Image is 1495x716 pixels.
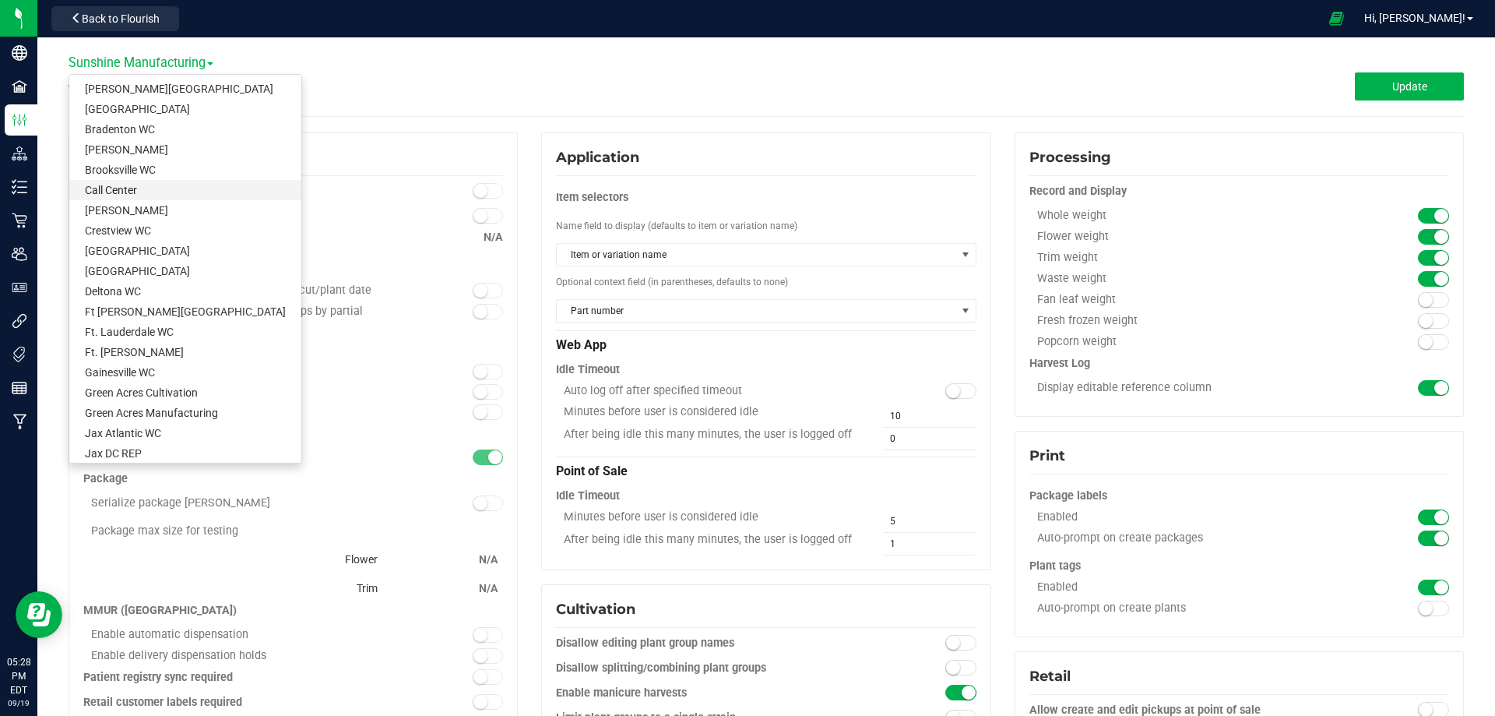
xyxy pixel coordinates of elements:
[69,180,301,200] a: Call Center
[1029,356,1449,372] div: Harvest Log
[83,628,398,642] div: Enable automatic dispensation
[69,362,301,383] a: Gainesville WC
[1029,601,1344,615] div: Auto-prompt on create plants
[69,119,301,139] a: Bradenton WC
[69,200,301,220] a: [PERSON_NAME]
[69,605,518,616] configuration-section-card: Compliance (view only)
[69,99,301,119] a: [GEOGRAPHIC_DATA]
[474,545,498,573] div: N/A
[1029,446,1449,467] div: Print
[12,313,27,329] inline-svg: Integrations
[556,510,871,524] div: Minutes before user is considered idle
[883,428,976,450] input: 0
[69,261,301,281] a: [GEOGRAPHIC_DATA]
[557,244,955,266] span: Item or variation name
[1015,358,1464,369] configuration-section-card: Processing
[69,281,301,302] a: Deltona WC
[556,330,976,356] div: Web App
[556,661,871,676] div: Disallow splitting/combining plant groups
[69,302,301,322] a: Ft [PERSON_NAME][GEOGRAPHIC_DATA]
[12,79,27,94] inline-svg: Facilities
[556,482,976,510] div: Idle Timeout
[556,384,871,398] div: Auto log off after specified timeout
[83,574,378,602] div: Trim
[1029,147,1449,168] div: Processing
[69,443,301,464] a: Jax DC REP
[883,510,976,532] input: 5
[16,591,62,638] iframe: Resource center
[556,686,871,701] div: Enable manicure harvests
[1029,209,1344,223] div: Whole weight
[1029,552,1449,580] div: Plant tags
[83,496,398,510] div: Serialize package [PERSON_NAME]
[1029,482,1449,510] div: Package labels
[83,603,503,619] div: MMUR ([GEOGRAPHIC_DATA])
[82,12,160,25] span: Back to Flourish
[12,280,27,295] inline-svg: User Roles
[556,636,871,651] div: Disallow editing plant group names
[69,220,301,241] a: Crestview WC
[541,467,990,478] configuration-section-card: Application
[1029,272,1344,286] div: Waste weight
[1029,293,1344,307] div: Fan leaf weight
[7,697,30,709] p: 09/19
[1029,510,1344,524] div: Enabled
[556,533,871,547] div: After being idle this many minutes, the user is logged off
[12,414,27,429] inline-svg: Manufacturing
[1029,580,1344,594] div: Enabled
[556,599,976,620] div: Cultivation
[1319,3,1354,34] span: Open Ecommerce Menu
[83,695,398,711] div: Retail customer labels required
[69,160,301,180] a: Brooksville WC
[557,300,955,322] span: Part number
[12,112,27,128] inline-svg: Configuration
[1029,531,1344,545] div: Auto-prompt on create packages
[556,405,871,419] div: Minutes before user is considered idle
[1029,314,1344,328] div: Fresh frozen weight
[12,213,27,228] inline-svg: Retail
[69,55,213,70] span: Sunshine Manufacturing
[69,383,301,403] a: Green Acres Cultivation
[83,471,503,487] div: Package
[1364,12,1465,24] span: Hi, [PERSON_NAME]!
[1029,251,1344,265] div: Trim weight
[83,517,503,545] div: Package max size for testing
[12,45,27,61] inline-svg: Company
[556,457,976,482] div: Point of Sale
[1029,335,1344,349] div: Popcorn weight
[12,380,27,396] inline-svg: Reports
[1355,72,1464,101] button: Update
[69,342,301,362] a: Ft. [PERSON_NAME]
[1029,230,1344,244] div: Flower weight
[69,139,301,160] a: [PERSON_NAME]
[7,655,30,697] p: 05:28 PM EDT
[556,428,871,442] div: After being idle this many minutes, the user is logged off
[1029,381,1344,395] div: Display editable reference column
[69,403,301,423] a: Green Acres Manufacturing
[1029,666,1449,687] div: Retail
[474,574,498,602] div: N/A
[556,212,976,240] div: Name field to display (defaults to item or variation name)
[484,231,503,244] span: N/A
[69,79,301,99] a: [PERSON_NAME][GEOGRAPHIC_DATA]
[556,268,976,296] div: Optional context field (in parentheses, defaults to none)
[556,147,976,168] div: Application
[51,6,179,31] button: Back to Flourish
[69,241,301,261] a: [GEOGRAPHIC_DATA]
[883,533,976,555] input: 1
[556,356,976,384] div: Idle Timeout
[12,179,27,195] inline-svg: Inventory
[1029,184,1449,199] div: Record and Display
[1015,474,1464,485] configuration-section-card: Print
[1392,80,1427,93] span: Update
[12,146,27,161] inline-svg: Distribution
[556,184,976,212] div: Item selectors
[69,423,301,443] a: Jax Atlantic WC
[12,246,27,262] inline-svg: Users
[83,649,398,663] div: Enable delivery dispensation holds
[83,670,398,686] div: Patient registry sync required
[12,347,27,362] inline-svg: Tags
[883,405,976,427] input: 10
[83,545,378,573] div: Flower
[69,322,301,342] a: Ft. Lauderdale WC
